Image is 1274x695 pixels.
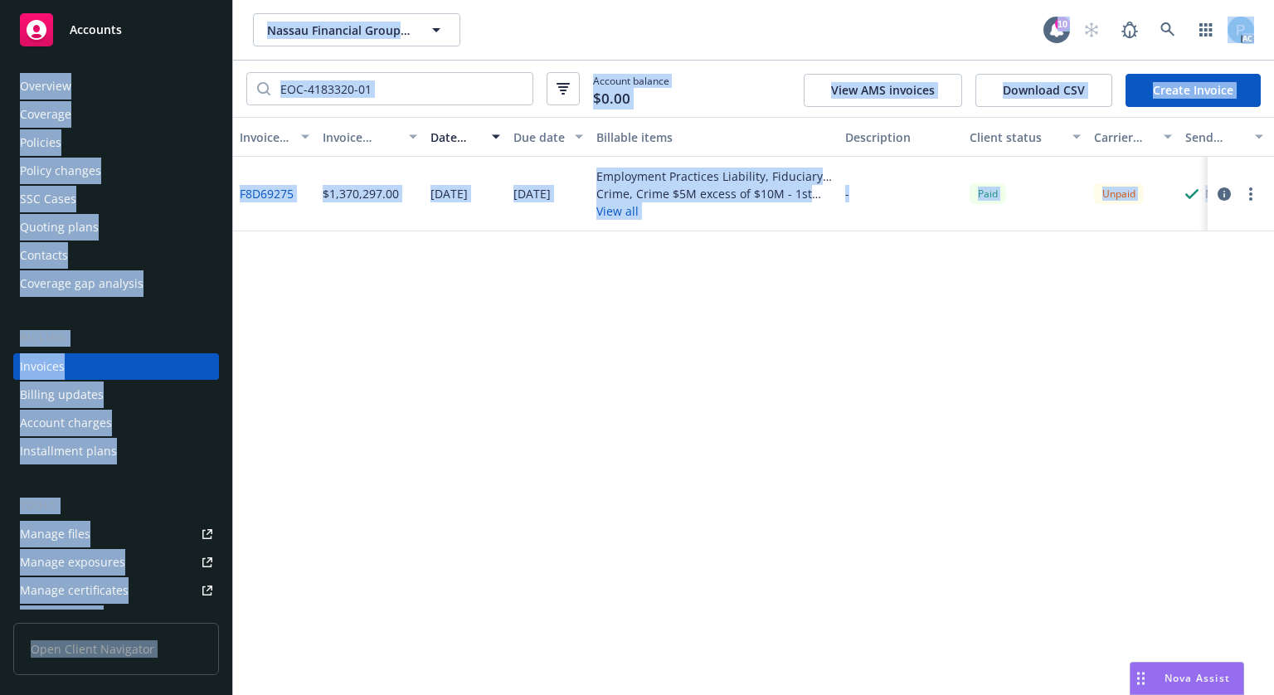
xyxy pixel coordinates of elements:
div: Manage claims [20,605,104,632]
div: Account charges [20,410,112,436]
button: Nova Assist [1130,662,1244,695]
div: Employment Practices Liability, Fiduciary Liability, Professional Liability, Directors and Office... [596,168,832,185]
div: Coverage gap analysis [20,270,143,297]
button: Billable items [590,117,839,157]
button: Due date [507,117,590,157]
div: [DATE] [513,185,551,202]
div: Paid [970,183,1006,204]
div: Tools [13,498,219,514]
button: Invoice amount [316,117,424,157]
span: Nassau Financial Group, L.P. [267,22,411,39]
div: Manage files [20,521,90,547]
div: Policies [20,129,61,156]
div: Billing updates [20,382,104,408]
button: Description [839,117,963,157]
a: F8D69275 [240,185,294,202]
svg: Search [257,82,270,95]
a: Invoices [13,353,219,380]
a: Billing updates [13,382,219,408]
div: Manage exposures [20,549,125,576]
div: Coverage [20,101,71,128]
a: Policy changes [13,158,219,184]
div: Send result [1185,129,1245,146]
div: Description [845,129,956,146]
a: Start snowing [1075,13,1108,46]
div: Due date [513,129,565,146]
a: Manage exposures [13,549,219,576]
div: Drag to move [1131,663,1151,694]
div: [DATE] [430,185,468,202]
a: Search [1151,13,1184,46]
div: Quoting plans [20,214,99,241]
a: Coverage gap analysis [13,270,219,297]
div: Invoice ID [240,129,291,146]
a: Switch app [1189,13,1223,46]
a: Contacts [13,242,219,269]
div: 10 [1055,17,1070,32]
a: Overview [13,73,219,100]
button: Carrier status [1087,117,1179,157]
span: Nova Assist [1165,671,1230,685]
div: - [845,185,849,202]
a: Coverage [13,101,219,128]
a: Manage certificates [13,577,219,604]
div: Invoices [20,353,65,380]
span: $0.00 [593,88,630,109]
div: Billing [13,330,219,347]
div: Date issued [430,129,482,146]
button: Send result [1179,117,1270,157]
div: $1,370,297.00 [323,185,399,202]
span: Accounts [70,23,122,36]
span: Open Client Navigator [13,623,219,675]
a: SSC Cases [13,186,219,212]
a: Manage files [13,521,219,547]
a: Manage claims [13,605,219,632]
a: Policies [13,129,219,156]
button: View all [596,202,832,220]
a: Create Invoice [1126,74,1261,107]
div: SSC Cases [20,186,76,212]
div: Contacts [20,242,68,269]
a: Report a Bug [1113,13,1146,46]
button: Nassau Financial Group, L.P. [253,13,460,46]
div: Unpaid [1094,183,1144,204]
a: Installment plans [13,438,219,464]
div: Carrier status [1094,129,1154,146]
button: Client status [963,117,1087,157]
span: Account balance [593,74,669,104]
a: Account charges [13,410,219,436]
div: Overview [20,73,71,100]
a: Quoting plans [13,214,219,241]
button: View AMS invoices [804,74,962,107]
button: Invoice ID [233,117,316,157]
div: Policy changes [20,158,101,184]
div: Crime, Crime $5M excess of $10M - 1st Layer Excess Crime $5m xs $10m - 130007380 [596,185,832,202]
input: Filter by keyword... [270,73,532,104]
a: Accounts [13,7,219,53]
div: Billable items [596,129,832,146]
img: photo [1228,17,1254,43]
button: Download CSV [975,74,1112,107]
div: Manage certificates [20,577,129,604]
button: Date issued [424,117,507,157]
div: Client status [970,129,1062,146]
div: Installment plans [20,438,117,464]
div: Invoice amount [323,129,399,146]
